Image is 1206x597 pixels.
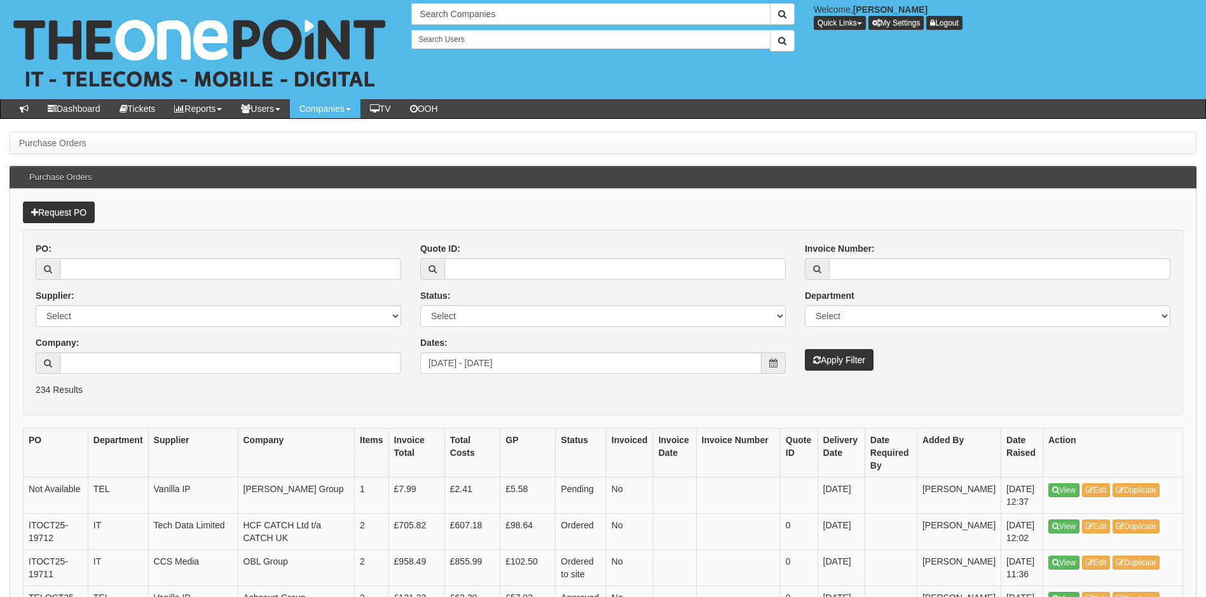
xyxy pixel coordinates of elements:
[1113,519,1160,533] a: Duplicate
[1113,483,1160,497] a: Duplicate
[780,429,818,477] th: Quote ID
[556,514,606,550] td: Ordered
[805,289,854,302] label: Department
[444,514,500,550] td: £607.18
[917,550,1001,586] td: [PERSON_NAME]
[818,477,865,514] td: [DATE]
[653,429,696,477] th: Invoice Date
[1001,514,1043,550] td: [DATE] 12:02
[868,16,924,30] a: My Settings
[88,477,148,514] td: TEL
[290,99,360,118] a: Companies
[804,3,1206,30] div: Welcome,
[500,514,556,550] td: £98.64
[238,550,355,586] td: OBL Group
[355,477,389,514] td: 1
[355,514,389,550] td: 2
[1001,429,1043,477] th: Date Raised
[388,477,444,514] td: £7.99
[917,477,1001,514] td: [PERSON_NAME]
[388,429,444,477] th: Invoice Total
[780,514,818,550] td: 0
[88,429,148,477] th: Department
[36,336,79,349] label: Company:
[500,477,556,514] td: £5.58
[556,550,606,586] td: Ordered to site
[355,429,389,477] th: Items
[36,242,51,255] label: PO:
[23,202,95,223] a: Request PO
[165,99,231,118] a: Reports
[360,99,401,118] a: TV
[606,477,653,514] td: No
[556,477,606,514] td: Pending
[818,514,865,550] td: [DATE]
[696,429,780,477] th: Invoice Number
[238,477,355,514] td: [PERSON_NAME] Group
[148,477,238,514] td: Vanilla IP
[865,429,917,477] th: Date Required By
[500,550,556,586] td: £102.50
[148,514,238,550] td: Tech Data Limited
[238,429,355,477] th: Company
[388,550,444,586] td: £958.49
[88,514,148,550] td: IT
[1082,483,1111,497] a: Edit
[23,167,98,188] h3: Purchase Orders
[19,137,86,149] li: Purchase Orders
[110,99,165,118] a: Tickets
[420,242,460,255] label: Quote ID:
[24,477,88,514] td: Not Available
[444,550,500,586] td: £855.99
[926,16,963,30] a: Logout
[818,429,865,477] th: Delivery Date
[24,514,88,550] td: ITOCT25-19712
[24,550,88,586] td: ITOCT25-19711
[388,514,444,550] td: £705.82
[36,383,1170,396] p: 234 Results
[500,429,556,477] th: GP
[38,99,110,118] a: Dashboard
[24,429,88,477] th: PO
[556,429,606,477] th: Status
[1048,483,1079,497] a: View
[238,514,355,550] td: HCF CATCH Ltd t/a CATCH UK
[401,99,448,118] a: OOH
[1048,519,1079,533] a: View
[917,429,1001,477] th: Added By
[1043,429,1183,477] th: Action
[805,349,874,371] button: Apply Filter
[805,242,875,255] label: Invoice Number:
[780,550,818,586] td: 0
[606,514,653,550] td: No
[411,3,770,25] input: Search Companies
[1048,556,1079,570] a: View
[36,289,74,302] label: Supplier:
[420,289,450,302] label: Status:
[917,514,1001,550] td: [PERSON_NAME]
[1082,519,1111,533] a: Edit
[606,550,653,586] td: No
[444,477,500,514] td: £2.41
[1082,556,1111,570] a: Edit
[606,429,653,477] th: Invoiced
[355,550,389,586] td: 2
[853,4,928,15] b: [PERSON_NAME]
[818,550,865,586] td: [DATE]
[411,30,770,49] input: Search Users
[420,336,448,349] label: Dates:
[814,16,866,30] button: Quick Links
[1001,477,1043,514] td: [DATE] 12:37
[1113,556,1160,570] a: Duplicate
[88,550,148,586] td: IT
[148,550,238,586] td: CCS Media
[231,99,290,118] a: Users
[1001,550,1043,586] td: [DATE] 11:36
[148,429,238,477] th: Supplier
[444,429,500,477] th: Total Costs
